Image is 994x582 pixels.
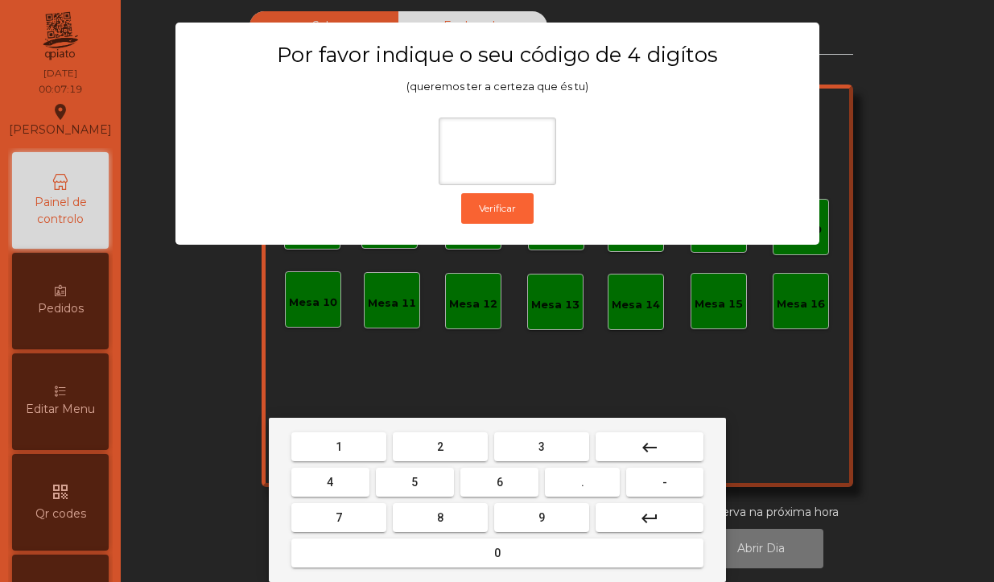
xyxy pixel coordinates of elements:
[640,438,659,457] mat-icon: keyboard_backspace
[494,547,501,559] span: 0
[581,476,584,489] span: .
[662,476,667,489] span: -
[640,509,659,528] mat-icon: keyboard_return
[336,511,342,524] span: 7
[538,440,545,453] span: 3
[497,476,503,489] span: 6
[461,193,534,224] button: Verificar
[437,511,443,524] span: 8
[327,476,333,489] span: 4
[411,476,418,489] span: 5
[207,42,788,68] h3: Por favor indique o seu código de 4 digítos
[336,440,342,453] span: 1
[406,80,588,93] span: (queremos ter a certeza que és tu)
[437,440,443,453] span: 2
[538,511,545,524] span: 9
